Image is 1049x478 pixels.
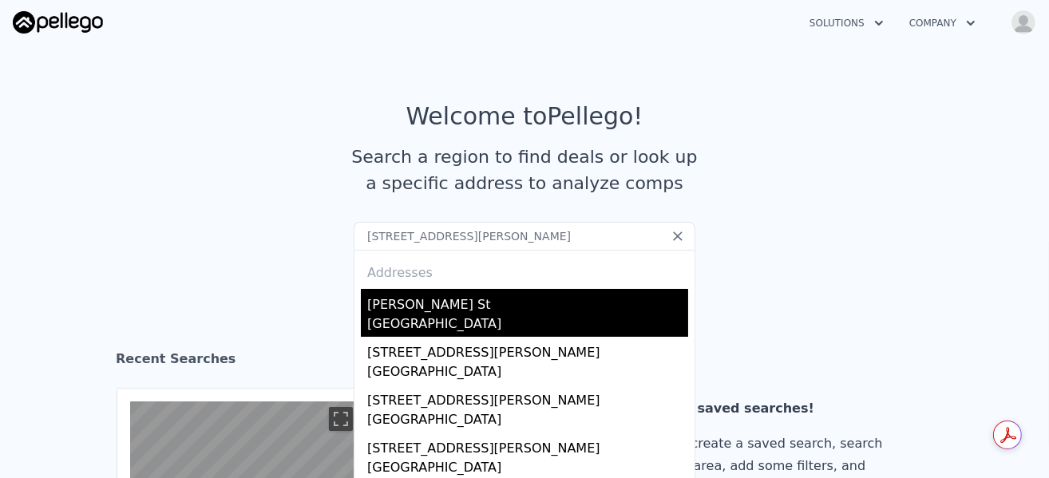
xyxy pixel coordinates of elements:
div: [PERSON_NAME] St [367,289,688,314]
div: Search a region to find deals or look up a specific address to analyze comps [346,144,703,196]
input: Search an address or region... [354,222,695,251]
img: avatar [1011,10,1036,35]
img: Pellego [13,11,103,34]
div: [GEOGRAPHIC_DATA] [367,362,688,385]
div: [STREET_ADDRESS][PERSON_NAME] [367,433,688,458]
div: Welcome to Pellego ! [406,102,643,131]
div: [GEOGRAPHIC_DATA] [367,410,688,433]
div: No saved searches! [674,397,904,420]
div: [STREET_ADDRESS][PERSON_NAME] [367,337,688,362]
div: [STREET_ADDRESS][PERSON_NAME] [367,385,688,410]
button: Company [897,9,988,38]
button: Solutions [797,9,897,38]
div: [GEOGRAPHIC_DATA] [367,314,688,337]
button: Toggle fullscreen view [329,407,353,431]
div: Recent Searches [116,337,933,388]
div: Addresses [361,251,688,289]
